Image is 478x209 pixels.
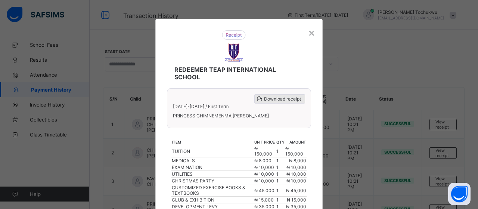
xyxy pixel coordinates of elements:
[285,145,303,157] span: ₦ 150,000
[286,171,306,177] span: ₦ 10,000
[276,139,285,145] th: qty
[254,188,274,193] span: ₦ 45,000
[254,158,271,163] span: ₦ 8,000
[172,165,254,170] div: EXAMINATION
[172,148,254,154] div: TUITION
[276,164,285,171] td: 1
[254,165,274,170] span: ₦ 10,000
[276,145,285,157] td: 1
[172,158,254,163] div: MEDICALS
[276,178,285,184] td: 1
[276,171,285,178] td: 1
[173,113,305,119] span: PRINCESS CHIMNEMENMA [PERSON_NAME]
[264,96,301,102] span: Download receipt
[286,178,306,184] span: ₦ 10,000
[448,183,471,205] button: Open asap
[172,197,254,203] div: CLUB & EXHIBITION
[285,139,307,145] th: amount
[276,197,285,203] td: 1
[254,197,274,203] span: ₦ 15,000
[289,158,306,163] span: ₦ 8,000
[254,171,274,177] span: ₦ 10,000
[172,171,254,177] div: UTILITIES
[254,139,276,145] th: unit price
[254,145,272,157] span: ₦ 150,000
[308,26,315,39] div: ×
[224,43,243,62] img: REDEEMER TEAP INTERNATIONAL SCHOOL
[276,184,285,197] td: 1
[172,185,254,196] div: CUSTOMIZED EXERCISE BOOKS & TEXTBOOKS
[286,188,306,193] span: ₦ 45,000
[254,178,274,184] span: ₦ 10,000
[276,157,285,164] td: 1
[286,165,306,170] span: ₦ 10,000
[222,30,246,40] img: receipt.26f346b57495a98c98ef9b0bc63aa4d8.svg
[173,104,229,109] span: [DATE]-[DATE] / First Term
[172,178,254,184] div: CHRISTMAS PARTY
[174,66,297,81] span: REDEEMER TEAP INTERNATIONAL SCHOOL
[171,139,254,145] th: item
[287,197,306,203] span: ₦ 15,000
